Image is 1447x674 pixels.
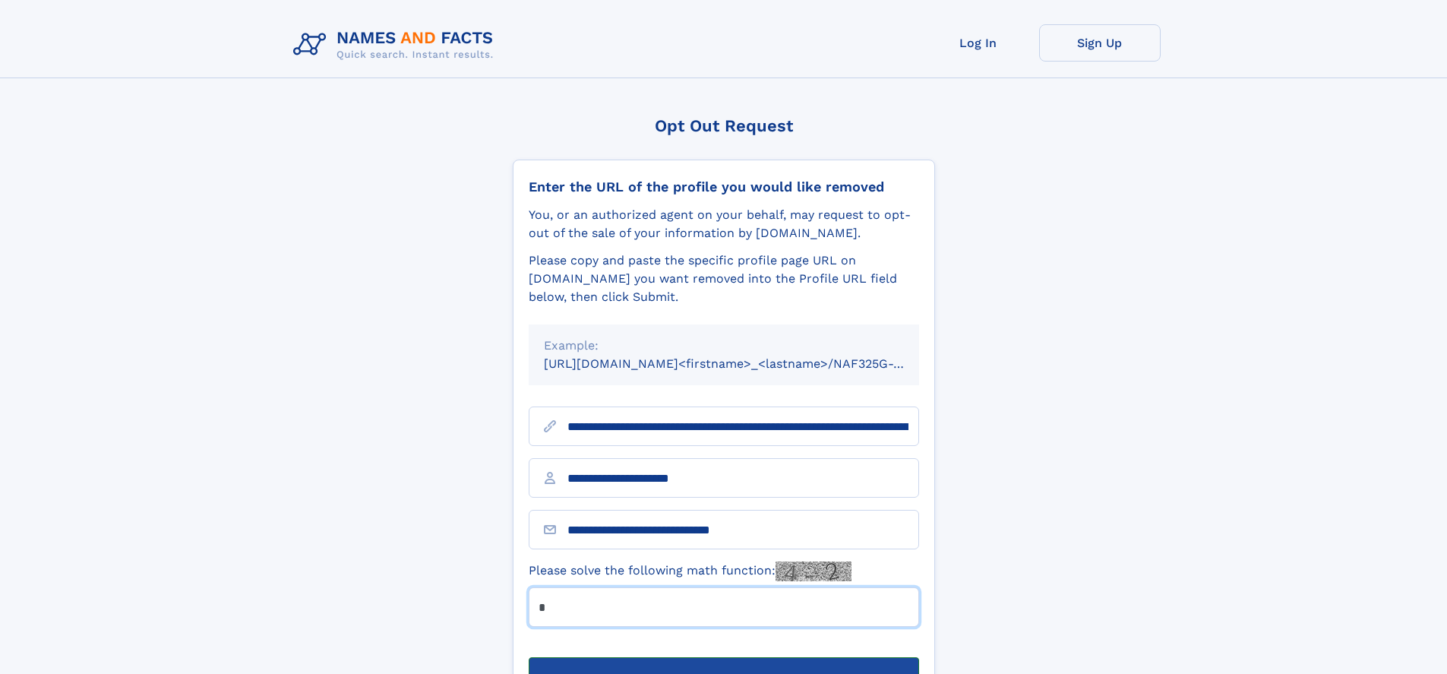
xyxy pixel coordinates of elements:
img: Logo Names and Facts [287,24,506,65]
div: Example: [544,337,904,355]
div: You, or an authorized agent on your behalf, may request to opt-out of the sale of your informatio... [529,206,919,242]
label: Please solve the following math function: [529,562,851,581]
a: Log In [918,24,1039,62]
a: Sign Up [1039,24,1161,62]
div: Please copy and paste the specific profile page URL on [DOMAIN_NAME] you want removed into the Pr... [529,252,919,306]
div: Enter the URL of the profile you would like removed [529,179,919,195]
small: [URL][DOMAIN_NAME]<firstname>_<lastname>/NAF325G-xxxxxxxx [544,356,948,371]
div: Opt Out Request [513,116,935,135]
